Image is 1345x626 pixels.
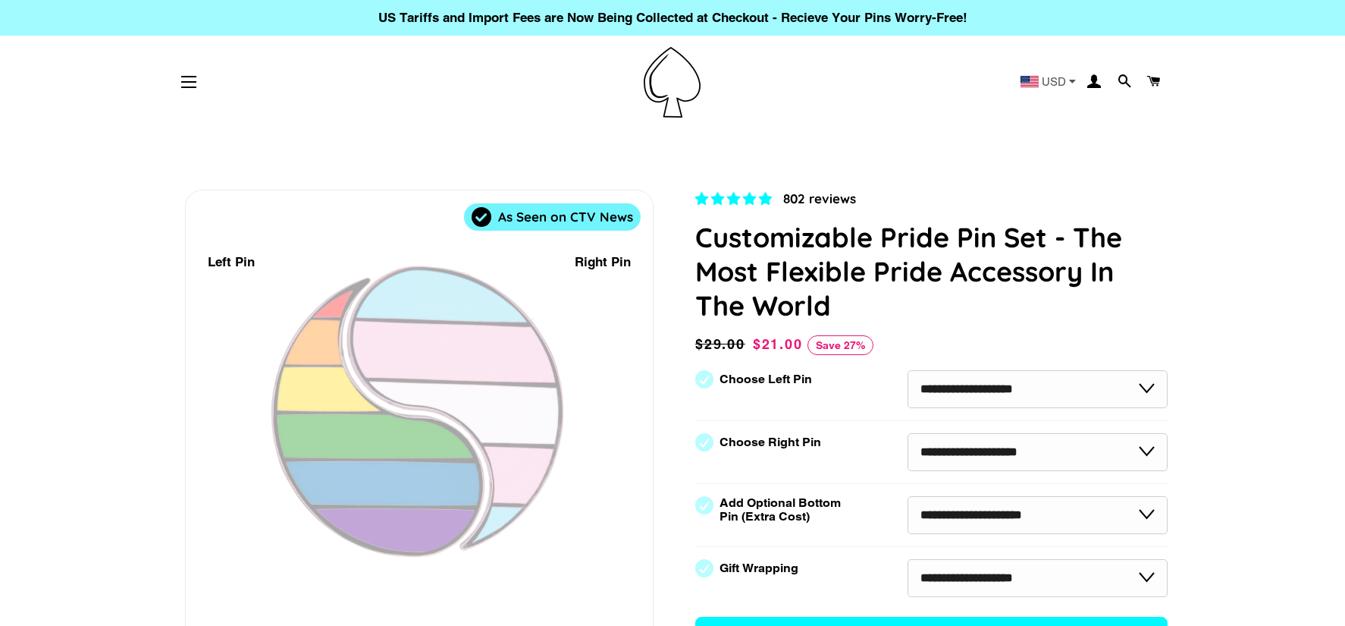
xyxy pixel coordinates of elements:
[695,191,776,206] span: 4.83 stars
[720,373,812,386] label: Choose Left Pin
[783,190,856,206] span: 802 reviews
[720,436,821,449] label: Choose Right Pin
[807,335,873,355] span: Save 27%
[720,562,798,575] label: Gift Wrapping
[753,336,803,352] span: $21.00
[644,47,701,118] img: Pin-Ace
[695,334,749,355] span: $29.00
[720,496,847,524] label: Add Optional Bottom Pin (Extra Cost)
[695,220,1168,322] h1: Customizable Pride Pin Set - The Most Flexible Pride Accessory In The World
[575,252,631,272] div: Right Pin
[1042,76,1066,87] span: USD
